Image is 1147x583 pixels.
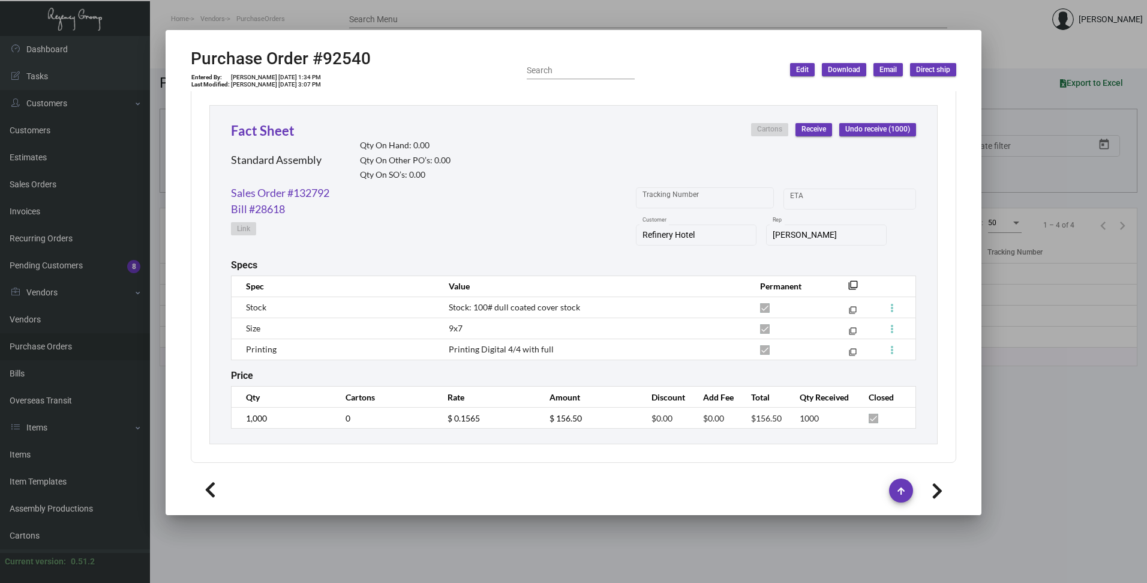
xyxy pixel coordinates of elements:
[691,387,739,408] th: Add Fee
[748,276,830,297] th: Permanent
[360,170,451,180] h2: Qty On SO’s: 0.00
[639,387,691,408] th: Discount
[334,387,436,408] th: Cartons
[449,302,580,312] span: Stock: 100# dull coated cover stock
[232,276,437,297] th: Spec
[857,387,915,408] th: Closed
[751,413,782,423] span: $156.50
[796,65,809,75] span: Edit
[751,123,788,136] button: Cartons
[449,323,463,333] span: 9x7
[230,74,322,81] td: [PERSON_NAME] [DATE] 1:34 PM
[828,65,860,75] span: Download
[437,276,748,297] th: Value
[845,124,910,134] span: Undo receive (1000)
[651,413,672,423] span: $0.00
[801,124,826,134] span: Receive
[246,323,260,333] span: Size
[71,555,95,568] div: 0.51.2
[795,123,832,136] button: Receive
[849,330,857,337] mat-icon: filter_none
[849,309,857,316] mat-icon: filter_none
[231,370,253,381] h2: Price
[879,65,897,75] span: Email
[703,413,724,423] span: $0.00
[231,185,329,201] a: Sales Order #132792
[788,387,857,408] th: Qty Received
[191,74,230,81] td: Entered By:
[230,81,322,88] td: [PERSON_NAME] [DATE] 3:07 PM
[739,387,787,408] th: Total
[231,259,257,271] h2: Specs
[237,224,250,234] span: Link
[191,81,230,88] td: Last Modified:
[231,222,256,235] button: Link
[873,63,903,76] button: Email
[538,387,639,408] th: Amount
[246,302,266,312] span: Stock
[231,154,322,167] h2: Standard Assembly
[757,124,782,134] span: Cartons
[822,63,866,76] button: Download
[916,65,950,75] span: Direct ship
[837,194,895,204] input: End date
[191,49,371,69] h2: Purchase Order #92540
[800,413,819,423] span: 1000
[231,201,285,217] a: Bill #28618
[231,122,295,139] a: Fact Sheet
[839,123,916,136] button: Undo receive (1000)
[232,387,334,408] th: Qty
[790,63,815,76] button: Edit
[360,140,451,151] h2: Qty On Hand: 0.00
[910,63,956,76] button: Direct ship
[246,344,277,354] span: Printing
[5,555,66,568] div: Current version:
[449,344,554,354] span: Printing Digital 4/4 with full
[849,351,857,358] mat-icon: filter_none
[848,284,858,294] mat-icon: filter_none
[436,387,538,408] th: Rate
[360,156,451,166] h2: Qty On Other PO’s: 0.00
[790,194,827,204] input: Start date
